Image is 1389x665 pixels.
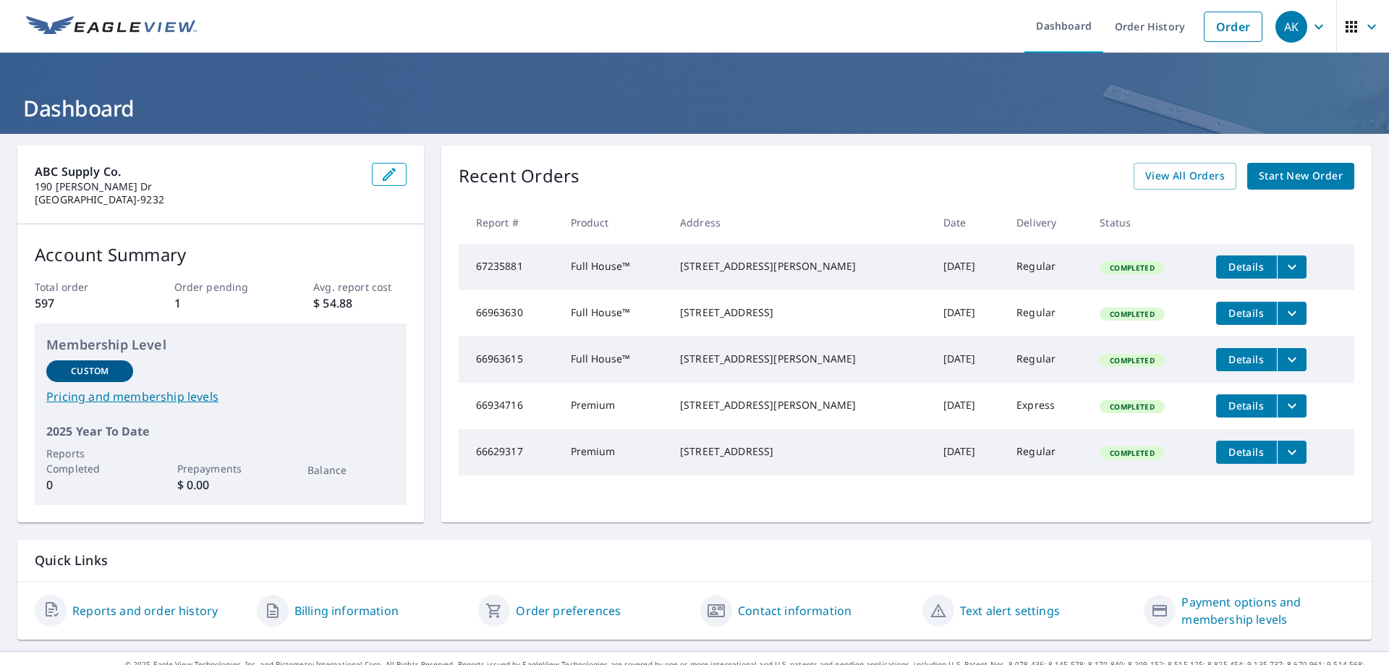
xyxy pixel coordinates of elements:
[72,602,218,619] a: Reports and order history
[46,423,395,440] p: 2025 Year To Date
[668,201,932,244] th: Address
[932,383,1006,429] td: [DATE]
[559,290,668,336] td: Full House™
[1277,441,1307,464] button: filesDropdownBtn-66629317
[1088,201,1204,244] th: Status
[1225,260,1268,274] span: Details
[559,429,668,475] td: Premium
[174,295,267,312] p: 1
[1101,355,1163,365] span: Completed
[1101,402,1163,412] span: Completed
[17,93,1372,123] h1: Dashboard
[1101,448,1163,458] span: Completed
[35,279,127,295] p: Total order
[46,476,133,494] p: 0
[313,279,406,295] p: Avg. report cost
[559,244,668,290] td: Full House™
[177,461,264,476] p: Prepayments
[35,193,360,206] p: [GEOGRAPHIC_DATA]-9232
[459,163,580,190] p: Recent Orders
[1216,255,1277,279] button: detailsBtn-67235881
[932,429,1006,475] td: [DATE]
[680,352,920,366] div: [STREET_ADDRESS][PERSON_NAME]
[1134,163,1236,190] a: View All Orders
[459,336,559,383] td: 66963615
[680,305,920,320] div: [STREET_ADDRESS]
[459,244,559,290] td: 67235881
[35,295,127,312] p: 597
[1225,306,1268,320] span: Details
[1277,302,1307,325] button: filesDropdownBtn-66963630
[559,383,668,429] td: Premium
[1225,399,1268,412] span: Details
[46,335,395,355] p: Membership Level
[35,242,407,268] p: Account Summary
[680,259,920,274] div: [STREET_ADDRESS][PERSON_NAME]
[35,163,360,180] p: ABC Supply Co.
[1005,336,1088,383] td: Regular
[1145,167,1225,185] span: View All Orders
[1216,394,1277,418] button: detailsBtn-66934716
[1204,12,1262,42] a: Order
[177,476,264,494] p: $ 0.00
[1101,309,1163,319] span: Completed
[313,295,406,312] p: $ 54.88
[1005,201,1088,244] th: Delivery
[1005,429,1088,475] td: Regular
[1225,445,1268,459] span: Details
[1277,255,1307,279] button: filesDropdownBtn-67235881
[1277,394,1307,418] button: filesDropdownBtn-66934716
[932,201,1006,244] th: Date
[1181,593,1354,628] a: Payment options and membership levels
[1216,441,1277,464] button: detailsBtn-66629317
[71,365,109,378] p: Custom
[1275,11,1307,43] div: AK
[1216,302,1277,325] button: detailsBtn-66963630
[1277,348,1307,371] button: filesDropdownBtn-66963615
[1225,352,1268,366] span: Details
[26,16,197,38] img: EV Logo
[1005,383,1088,429] td: Express
[1005,290,1088,336] td: Regular
[459,429,559,475] td: 66629317
[459,290,559,336] td: 66963630
[680,444,920,459] div: [STREET_ADDRESS]
[35,551,1354,569] p: Quick Links
[680,398,920,412] div: [STREET_ADDRESS][PERSON_NAME]
[35,180,360,193] p: 190 [PERSON_NAME] Dr
[738,602,851,619] a: Contact information
[960,602,1060,619] a: Text alert settings
[46,388,395,405] a: Pricing and membership levels
[294,602,399,619] a: Billing information
[1247,163,1354,190] a: Start New Order
[174,279,267,295] p: Order pending
[932,336,1006,383] td: [DATE]
[932,244,1006,290] td: [DATE]
[1259,167,1343,185] span: Start New Order
[46,446,133,476] p: Reports Completed
[1101,263,1163,273] span: Completed
[559,336,668,383] td: Full House™
[1216,348,1277,371] button: detailsBtn-66963615
[459,383,559,429] td: 66934716
[1005,244,1088,290] td: Regular
[307,462,394,478] p: Balance
[516,602,621,619] a: Order preferences
[559,201,668,244] th: Product
[459,201,559,244] th: Report #
[932,290,1006,336] td: [DATE]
